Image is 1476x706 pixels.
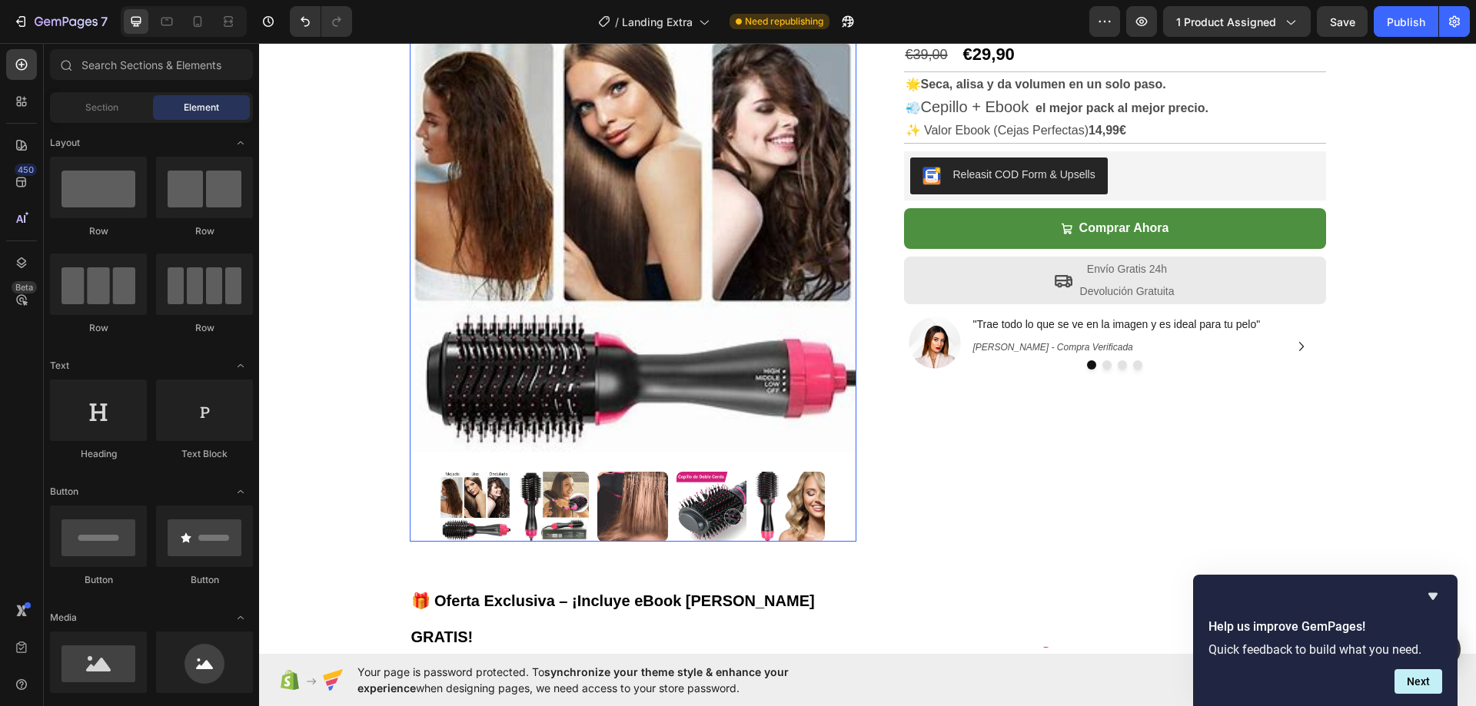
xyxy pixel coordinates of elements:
strong: 14,99€ [829,81,867,94]
i: [PERSON_NAME] - Compra Verificada [714,299,874,310]
span: Toggle open [228,479,253,504]
div: Releasit COD Form & Upsells [694,124,836,140]
img: CKKYs5695_ICEAE=.webp [663,124,682,142]
p: Quick feedback to build what you need. [1208,642,1442,657]
div: Help us improve GemPages! [1208,587,1442,694]
span: Element [184,101,219,114]
div: Comprar Ahora [820,174,910,197]
span: 1 product assigned [1176,14,1276,30]
span: Button [50,485,78,499]
span: Save [1330,15,1355,28]
span: Your page is password protected. To when designing pages, we need access to your store password. [357,664,849,696]
span: Layout [50,136,80,150]
div: Text Block [156,447,253,461]
span: / [615,14,619,30]
button: Dot [874,317,883,326]
div: Row [156,321,253,335]
span: Devolución Gratuita [821,242,916,254]
p: 🌟 [647,31,1065,53]
button: Dot [828,317,837,326]
span: Toggle open [228,605,253,630]
div: Button [50,573,147,587]
span: Toggle open [228,353,253,378]
img: gempages_564986882430075915-b7a7714c-177e-46b3-9f15-fffbd12fd6df.png [645,269,706,330]
h2: Help us improve GemPages! [1208,618,1442,636]
strong: el mejor pack al mejor precio. [776,58,949,71]
span: Text [50,359,69,373]
span: "Trae todo lo que se ve en la imagen y es ideal para tu pelo" [714,275,1002,287]
button: Save [1317,6,1368,37]
span: Envío Gratis 24h [828,220,908,232]
button: 7 [6,6,115,37]
strong: Seca, alisa y da volumen en un solo paso. [662,35,907,48]
input: Search Sections & Elements [50,49,253,80]
strong: 🎁 Oferta Exclusiva – ¡Incluye eBook [PERSON_NAME] GRATIS! [152,549,556,602]
div: Undo/Redo [290,6,352,37]
img: Cepillo secador voluminizador [496,429,566,499]
button: Releasit COD Form & Upsells [651,114,849,151]
div: Publish [1387,14,1425,30]
div: Button [156,573,253,587]
div: 450 [15,164,37,176]
button: Next question [1395,669,1442,694]
span: Media [50,611,77,625]
button: 1 product assigned [1163,6,1311,37]
p: 7 [101,12,108,31]
button: Carousel Next Arrow [1030,291,1055,316]
iframe: Design area [259,43,1476,654]
button: Publish [1374,6,1438,37]
div: Row [156,224,253,238]
p: 💨 [647,53,1065,77]
span: Need republishing [745,15,823,28]
button: Dot [843,317,853,326]
div: Row [50,321,147,335]
div: Heading [50,447,147,461]
span: Landing Extra [622,14,693,30]
div: Beta [12,281,37,293]
div: Row [50,224,147,238]
button: Comprar Ahora [645,165,1067,206]
button: Dot [859,317,868,326]
span: Cepillo + Ebook [662,55,770,72]
span: Section [85,101,118,114]
p: ✨ Valor Ebook (Cejas Perfectas) [647,77,1065,99]
span: synchronize your theme style & enhance your experience [357,665,789,694]
span: Toggle open [228,131,253,155]
button: Hide survey [1424,587,1442,605]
